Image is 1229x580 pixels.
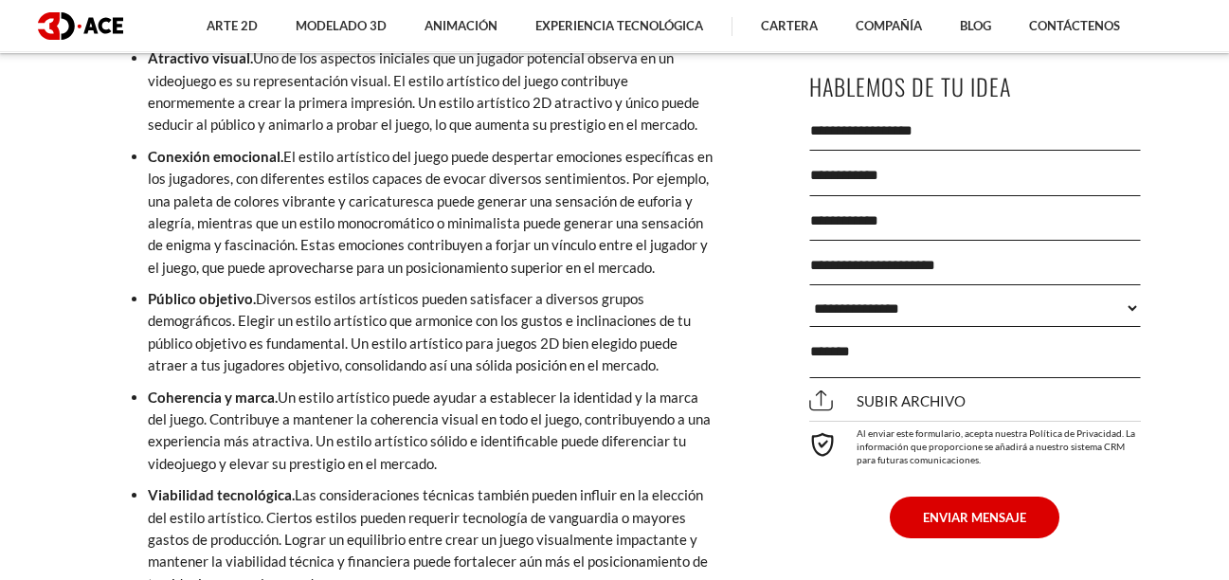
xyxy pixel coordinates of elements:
font: Al enviar este formulario, acepta nuestra Política de Privacidad. La información que proporcione ... [857,427,1135,465]
font: Diversos estilos artísticos pueden satisfacer a diversos grupos demográficos. Elegir un estilo ar... [148,290,691,373]
font: Atractivo visual. [148,49,253,66]
font: Público objetivo. [148,290,256,307]
font: Subir archivo [857,392,966,409]
button: ENVIAR MENSAJE [890,497,1059,538]
font: Coherencia y marca. [148,389,278,406]
font: ENVIAR MENSAJE [923,510,1026,525]
font: Hablemos de tu idea [809,69,1011,103]
font: Un estilo artístico puede ayudar a establecer la identidad y la marca del juego. Contribuye a man... [148,389,711,472]
font: Conexión emocional. [148,148,283,165]
font: El estilo artístico del juego puede despertar emociones específicas en los jugadores, con diferen... [148,148,713,276]
font: Viabilidad tecnológica. [148,486,295,503]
